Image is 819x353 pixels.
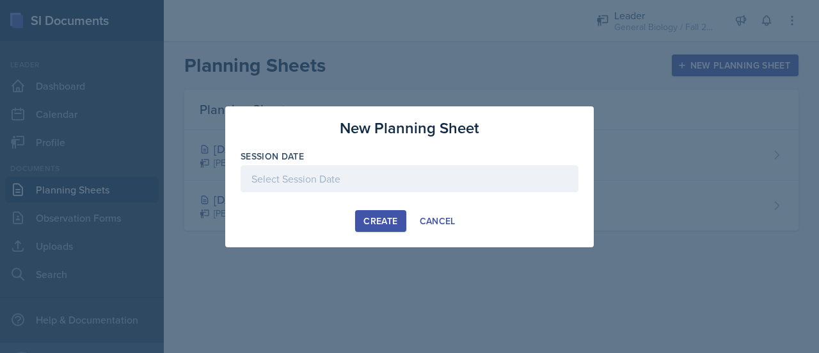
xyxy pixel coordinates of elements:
[241,150,304,163] label: Session Date
[340,117,479,140] h3: New Planning Sheet
[411,210,464,232] button: Cancel
[363,216,397,226] div: Create
[355,210,406,232] button: Create
[420,216,456,226] div: Cancel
